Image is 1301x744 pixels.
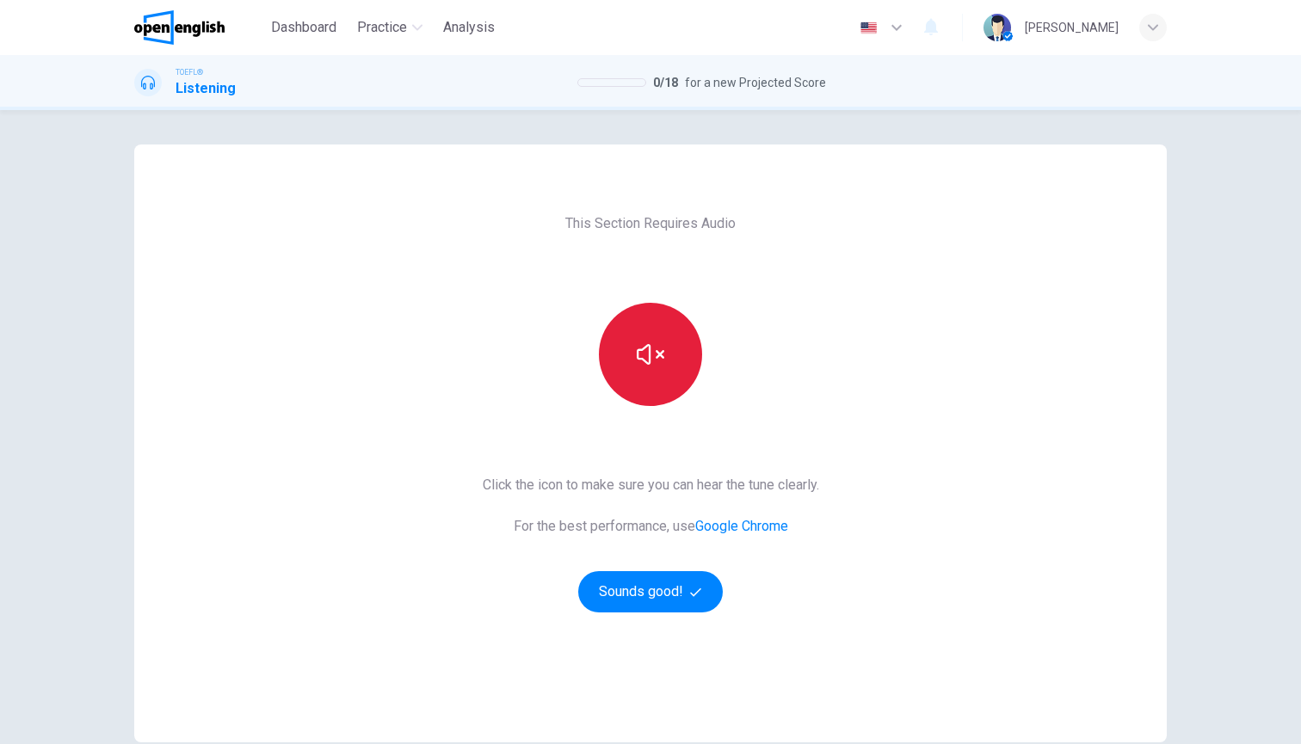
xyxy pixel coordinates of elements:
[176,66,203,78] span: TOEFL®
[565,213,736,234] span: This Section Requires Audio
[443,17,495,38] span: Analysis
[134,10,264,45] a: OpenEnglish logo
[653,72,678,93] span: 0 / 18
[685,72,826,93] span: for a new Projected Score
[858,22,879,34] img: en
[483,516,819,537] span: For the best performance, use
[350,12,429,43] button: Practice
[436,12,502,43] button: Analysis
[176,78,236,99] h1: Listening
[271,17,336,38] span: Dashboard
[134,10,225,45] img: OpenEnglish logo
[578,571,723,612] button: Sounds good!
[483,475,819,495] span: Click the icon to make sure you can hear the tune clearly.
[264,12,343,43] button: Dashboard
[695,518,788,534] a: Google Chrome
[1025,17,1119,38] div: [PERSON_NAME]
[983,14,1011,41] img: Profile picture
[357,17,407,38] span: Practice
